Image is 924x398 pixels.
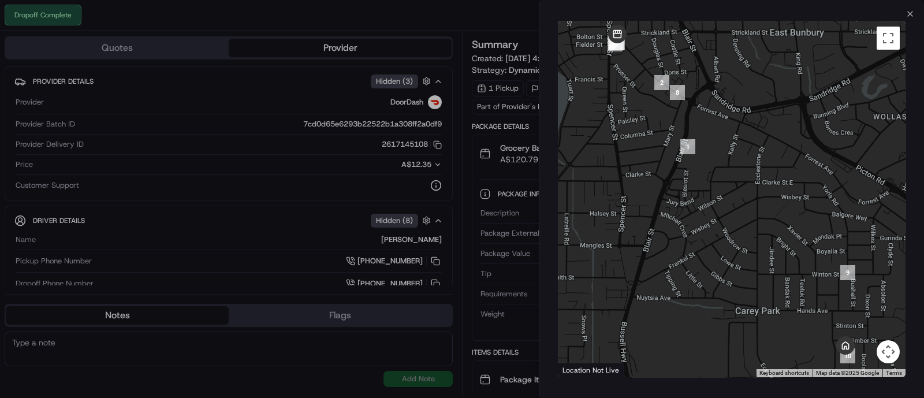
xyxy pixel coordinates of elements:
[650,70,674,95] div: 2
[886,370,902,376] a: Terms (opens in new tab)
[558,363,624,377] div: Location Not Live
[877,27,900,50] button: Toggle fullscreen view
[665,80,690,105] div: 8
[877,340,900,363] button: Map camera controls
[759,369,809,377] button: Keyboard shortcuts
[603,32,627,56] div: 7
[561,362,599,377] a: Open this area in Google Maps (opens a new window)
[836,261,860,285] div: 9
[676,135,700,159] div: 1
[561,362,599,377] img: Google
[836,344,860,368] div: 10
[816,370,879,376] span: Map data ©2025 Google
